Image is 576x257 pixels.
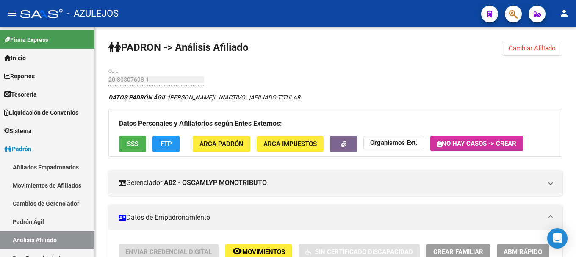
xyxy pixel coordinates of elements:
[433,248,483,256] span: Crear Familiar
[193,136,250,152] button: ARCA Padrón
[125,248,212,256] span: Enviar Credencial Digital
[559,8,569,18] mat-icon: person
[152,136,180,152] button: FTP
[4,108,78,117] span: Liquidación de Convenios
[242,248,285,256] span: Movimientos
[119,178,542,188] mat-panel-title: Gerenciador:
[108,205,562,230] mat-expansion-panel-header: Datos de Empadronamiento
[504,248,542,256] span: ABM Rápido
[4,53,26,63] span: Inicio
[430,136,523,151] button: No hay casos -> Crear
[108,94,301,101] i: | INACTIVO |
[547,228,568,249] div: Open Intercom Messenger
[108,41,249,53] strong: PADRON -> Análisis Afiliado
[232,246,242,256] mat-icon: remove_red_eye
[437,140,516,147] span: No hay casos -> Crear
[67,4,119,23] span: - AZULEJOS
[502,41,562,56] button: Cambiar Afiliado
[127,141,138,148] span: SSS
[108,94,168,101] strong: DATOS PADRÓN ÁGIL:
[263,141,317,148] span: ARCA Impuestos
[4,35,48,44] span: Firma Express
[509,44,556,52] span: Cambiar Afiliado
[108,170,562,196] mat-expansion-panel-header: Gerenciador:A02 - OSCAMLYP MONOTRIBUTO
[119,118,552,130] h3: Datos Personales y Afiliatorios según Entes Externos:
[119,136,146,152] button: SSS
[4,90,37,99] span: Tesorería
[315,248,413,256] span: Sin Certificado Discapacidad
[257,136,324,152] button: ARCA Impuestos
[363,136,424,149] button: Organismos Ext.
[370,139,417,147] strong: Organismos Ext.
[7,8,17,18] mat-icon: menu
[4,126,32,135] span: Sistema
[164,178,267,188] strong: A02 - OSCAMLYP MONOTRIBUTO
[108,94,213,101] span: [PERSON_NAME]
[4,144,31,154] span: Padrón
[119,213,542,222] mat-panel-title: Datos de Empadronamiento
[4,72,35,81] span: Reportes
[250,94,301,101] span: AFILIADO TITULAR
[199,141,244,148] span: ARCA Padrón
[161,141,172,148] span: FTP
